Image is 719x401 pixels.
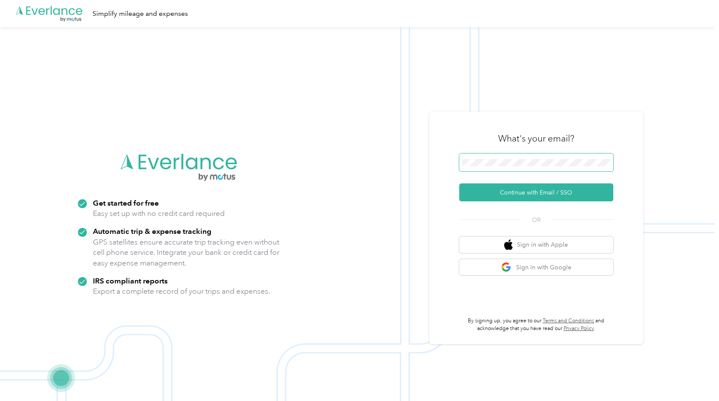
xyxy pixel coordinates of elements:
[93,198,159,207] strong: Get started for free
[92,9,188,19] div: Simplify mileage and expenses
[498,133,574,144] h3: What's your email?
[93,227,211,236] strong: Automatic trip & expense tracking
[93,208,225,219] p: Easy set up with no credit card required
[93,286,270,297] p: Export a complete record of your trips and expenses.
[501,262,512,273] img: google logo
[504,239,513,250] img: apple logo
[459,236,613,253] button: apple logoSign in with Apple
[459,183,613,201] button: Continue with Email / SSO
[564,325,594,332] a: Privacy Policy
[521,215,551,224] span: OR
[459,317,613,332] p: By signing up, you agree to our and acknowledge that you have read our .
[543,318,594,324] a: Terms and Conditions
[93,276,168,285] strong: IRS compliant reports
[93,237,280,268] p: GPS satellites ensure accurate trip tracking even without cell phone service. Integrate your bank...
[459,259,613,276] button: google logoSign in with Google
